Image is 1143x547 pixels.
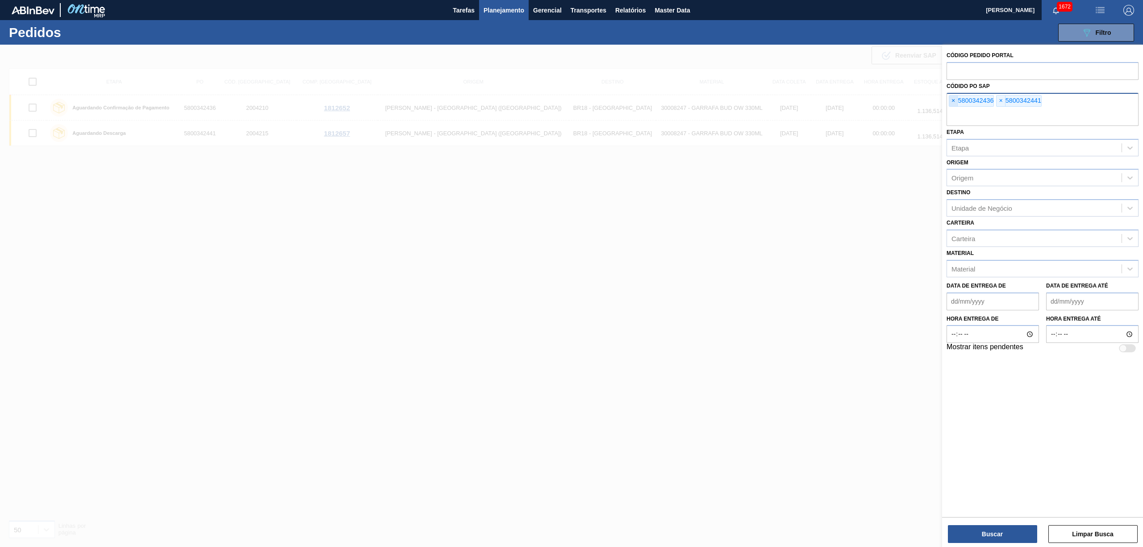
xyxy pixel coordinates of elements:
[1057,2,1072,12] span: 1672
[947,189,970,196] label: Destino
[9,27,148,38] h1: Pedidos
[533,5,562,16] span: Gerencial
[951,234,975,242] div: Carteira
[951,265,975,272] div: Material
[947,343,1023,354] label: Mostrar itens pendentes
[1096,29,1111,36] span: Filtro
[1058,24,1134,42] button: Filtro
[949,95,994,107] div: 5800342436
[1042,4,1070,17] button: Notificações
[947,250,974,256] label: Material
[947,292,1039,310] input: dd/mm/yyyy
[949,96,958,106] span: ×
[996,95,1041,107] div: 5800342441
[997,96,1005,106] span: ×
[947,313,1039,326] label: Hora entrega de
[12,6,54,14] img: TNhmsLtSVTkK8tSr43FrP2fwEKptu5GPRR3wAAAABJRU5ErkJggg==
[947,283,1006,289] label: Data de Entrega de
[947,52,1014,58] label: Código Pedido Portal
[1046,313,1139,326] label: Hora entrega até
[484,5,524,16] span: Planejamento
[951,205,1012,212] div: Unidade de Negócio
[951,174,973,182] div: Origem
[1046,283,1108,289] label: Data de Entrega até
[947,83,990,89] label: Códido PO SAP
[453,5,475,16] span: Tarefas
[1095,5,1105,16] img: userActions
[615,5,646,16] span: Relatórios
[1046,292,1139,310] input: dd/mm/yyyy
[655,5,690,16] span: Master Data
[571,5,606,16] span: Transportes
[947,129,964,135] label: Etapa
[947,220,974,226] label: Carteira
[951,144,969,151] div: Etapa
[947,159,968,166] label: Origem
[1123,5,1134,16] img: Logout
